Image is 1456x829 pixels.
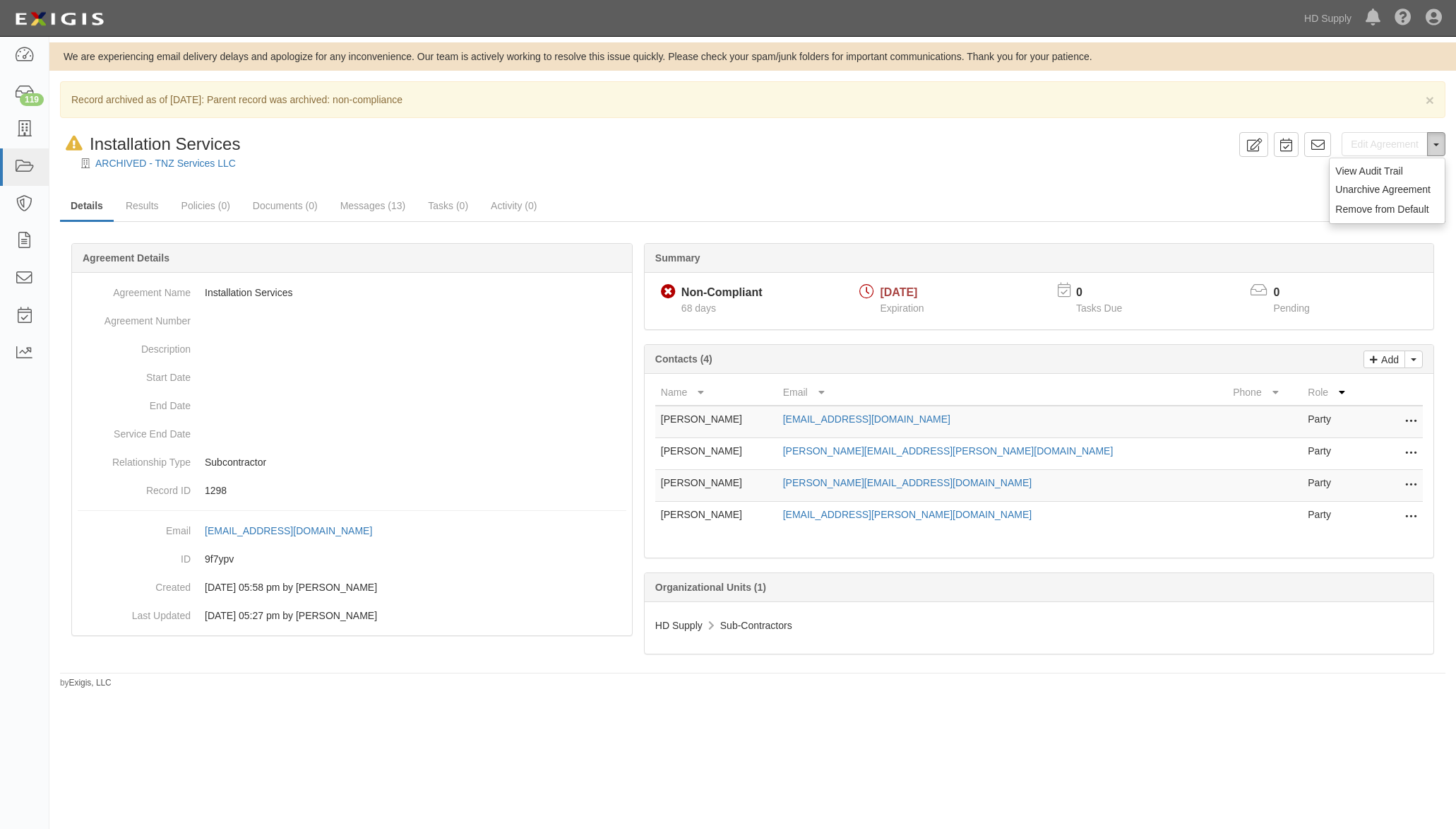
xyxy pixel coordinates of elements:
[783,477,1032,488] a: [PERSON_NAME][EMAIL_ADDRESS][DOMAIN_NAME]
[777,380,1227,406] th: Email
[78,545,191,566] dt: ID
[78,573,626,601] dd: [DATE] 05:58 pm by [PERSON_NAME]
[78,448,191,469] dt: Relationship Type
[1076,302,1122,314] span: Tasks Due
[655,353,712,365] b: Contacts (4)
[20,93,44,106] div: 119
[720,620,792,631] span: Sub-Contractors
[60,677,112,689] small: by
[69,678,112,688] a: Exigis, LLC
[1426,92,1434,108] span: ×
[480,192,547,220] a: Activity (0)
[66,136,83,151] i: In Default since 08/13/2025
[655,470,777,502] td: [PERSON_NAME]
[78,335,191,356] dt: Description
[330,192,417,220] a: Messages (13)
[655,438,777,470] td: [PERSON_NAME]
[1273,302,1309,314] span: Pending
[681,302,716,314] span: Since 06/19/2025
[880,302,924,314] span: Expiration
[60,132,240,156] div: Installation Services
[1302,470,1366,502] td: Party
[1363,351,1405,368] a: Add
[1302,438,1366,470] td: Party
[71,93,1434,107] p: Record archived as of [DATE]: Parent record was archived: non-compliance
[655,620,703,631] span: HD Supply
[1302,380,1366,406] th: Role
[1330,199,1445,220] button: Remove from Default
[115,192,169,220] a: Results
[1426,93,1434,107] button: Close
[49,49,1456,64] div: We are experiencing email delivery delays and apologize for any inconvenience. Our team is active...
[681,285,763,301] div: Non-Compliant
[78,307,191,328] dt: Agreement Number
[783,445,1114,457] a: [PERSON_NAME][EMAIL_ADDRESS][PERSON_NAME][DOMAIN_NAME]
[417,192,479,220] a: Tasks (0)
[1302,502,1366,534] td: Party
[655,380,777,406] th: Name
[1302,406,1366,438] td: Party
[78,601,626,630] dd: [DATE] 05:27 pm by [PERSON_NAME]
[11,6,108,32] img: logo-5460c22ac91f19d4615b14bd174203de0afe785f0fc80cf4dbbc73dc1793850b.png
[242,192,328,220] a: Documents (0)
[783,413,950,425] a: [EMAIL_ADDRESS][DOMAIN_NAME]
[78,392,191,413] dt: End Date
[655,406,777,438] td: [PERSON_NAME]
[171,192,241,220] a: Policies (0)
[205,524,372,538] div: [EMAIL_ADDRESS][DOMAIN_NAME]
[655,582,766,593] b: Organizational Units (1)
[880,286,917,298] span: [DATE]
[1297,4,1359,33] a: HD Supply
[205,525,388,536] a: [EMAIL_ADDRESS][DOMAIN_NAME]
[1076,285,1140,301] p: 0
[95,158,236,169] a: ARCHIVED - TNZ Services LLC
[655,502,777,534] td: [PERSON_NAME]
[205,483,626,498] p: 1298
[655,252,700,264] b: Summary
[78,278,191,300] dt: Agreement Name
[78,517,191,538] dt: Email
[1330,162,1445,180] a: View Audit Trail
[78,573,191,594] dt: Created
[78,278,626,307] dd: Installation Services
[78,448,626,476] dd: Subcontractor
[1227,380,1302,406] th: Phone
[661,285,676,300] i: Non-Compliant
[83,252,169,264] b: Agreement Details
[1330,180,1445,199] a: Unarchive Agreement
[1273,285,1327,301] p: 0
[783,509,1032,520] a: [EMAIL_ADDRESS][PERSON_NAME][DOMAIN_NAME]
[90,134,240,153] span: Installation Services
[1342,132,1428,156] a: Edit Agreement
[78,420,191,441] dt: Service End Date
[78,363,191,384] dt: Start Date
[78,545,626,573] dd: 9f7ypv
[1395,10,1412,27] i: Help Center - Complianz
[1378,351,1399,368] p: Add
[78,601,191,623] dt: Last Updated
[78,476,191,498] dt: Record ID
[60,192,114,222] a: Details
